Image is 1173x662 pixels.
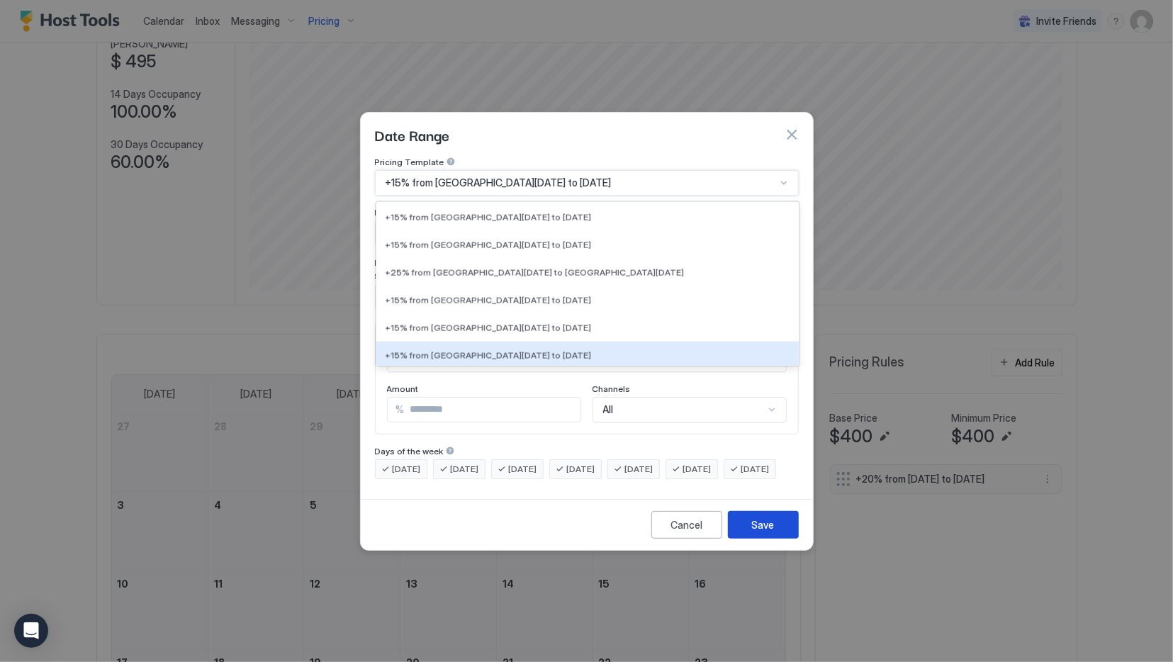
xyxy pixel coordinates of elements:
div: Save [752,517,775,532]
span: +25% from [GEOGRAPHIC_DATA][DATE] to [GEOGRAPHIC_DATA][DATE] [385,267,684,278]
span: Days of the week [375,446,444,456]
span: [DATE] [741,463,770,476]
input: Input Field [405,398,580,422]
div: Cancel [670,517,702,532]
span: [DATE] [683,463,712,476]
span: +15% from [GEOGRAPHIC_DATA][DATE] to [DATE] [385,295,591,305]
span: +15% from [GEOGRAPHIC_DATA][DATE] to [DATE] [386,176,612,189]
span: All [603,403,614,416]
span: [DATE] [393,463,421,476]
button: Save [728,511,799,539]
button: Cancel [651,511,722,539]
span: [DATE] [451,463,479,476]
span: Rule Type [375,207,415,218]
span: +15% from [GEOGRAPHIC_DATA][DATE] to [DATE] [385,350,591,361]
span: Pricing Template [375,157,444,167]
div: Open Intercom Messenger [14,614,48,648]
span: Channels [593,383,631,394]
span: Start Date [375,271,415,281]
span: +15% from [GEOGRAPHIC_DATA][DATE] to [DATE] [385,240,591,250]
span: +15% from [GEOGRAPHIC_DATA][DATE] to [DATE] [385,212,591,223]
span: [DATE] [625,463,653,476]
span: Date Range [375,257,422,268]
span: [DATE] [509,463,537,476]
span: Amount [387,383,419,394]
span: % [396,403,405,416]
span: +15% from [GEOGRAPHIC_DATA][DATE] to [DATE] [385,322,591,333]
span: [DATE] [567,463,595,476]
span: Date Range [375,124,450,145]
